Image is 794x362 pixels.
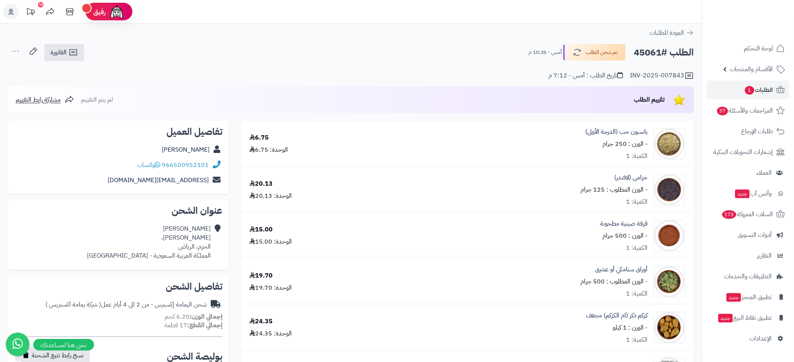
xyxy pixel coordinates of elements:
[21,4,40,22] a: تحديثات المنصة
[734,188,772,199] span: وآتس آب
[707,288,789,306] a: تطبيق المتجرجديد
[707,184,789,203] a: وآتس آبجديد
[741,22,787,38] img: logo-2.png
[38,2,43,7] div: 10
[250,133,269,142] div: 6.75
[707,39,789,58] a: لوحة التحكم
[718,314,733,323] span: جديد
[250,192,292,201] div: الوحدة: 20.13
[714,147,773,158] span: إشعارات التحويلات البنكية
[165,321,222,330] small: 17 قطعة
[563,44,626,61] button: تم شحن الطلب
[167,352,222,361] h2: بوليصة الشحن
[738,229,772,240] span: أدوات التسويق
[654,128,685,159] img: 1628238826-Anise-90x90.jpg
[603,139,648,149] small: - الوزن : 250 جرام
[727,293,741,302] span: جديد
[654,220,685,251] img: 1633580797-Cinnamon%20Powder-90x90.jpg
[707,246,789,265] a: التقارير
[581,277,648,286] small: - الوزن المطلوب : 500 جرام
[600,219,648,228] a: قرفة صينية مطحونة
[744,84,773,95] span: الطلبات
[634,45,694,61] h2: الطلب #45061
[603,231,648,240] small: - الوزن : 500 جرام
[634,95,665,104] span: تقييم الطلب
[650,28,694,38] a: العودة للطلبات
[630,71,694,81] div: INV-2025-007843
[14,127,222,136] h2: تفاصيل العميل
[707,329,789,348] a: الإعدادات
[726,292,772,303] span: تطبيق المتجر
[109,4,125,20] img: ai-face.png
[707,205,789,224] a: السلات المتروكة173
[16,95,74,104] a: مشاركة رابط التقييم
[654,266,685,297] img: 1645466661-Circaea%20Leaves-90x90.jpg
[654,174,685,206] img: 1639830222-Lavender-90x90.jpg
[586,311,648,320] a: كركم ذكر (ام الكركم) مجفف
[586,127,648,136] a: يانسون حب (الدرجة الأولى)
[108,176,209,185] a: [EMAIL_ADDRESS][DOMAIN_NAME]
[250,283,292,292] div: الوحدة: 19.70
[654,312,685,343] img: 1639829353-Turmeric%20Mother-90x90.jpg
[44,44,84,61] a: الفاتورة
[190,312,222,321] strong: إجمالي الوزن:
[707,122,789,141] a: طلبات الإرجاع
[724,271,772,282] span: التطبيقات والخدمات
[615,173,648,182] a: خزامى (لافندر)
[722,210,736,219] span: 173
[137,160,160,170] a: واتساب
[613,323,648,332] small: - الوزن : 1 كيلو
[742,126,773,137] span: طلبات الإرجاع
[707,308,789,327] a: تطبيق نقاط البيعجديد
[14,282,222,291] h2: تفاصيل الشحن
[14,206,222,215] h2: عنوان الشحن
[32,351,83,360] span: نسخ رابط تتبع الشحنة
[757,167,772,178] span: العملاء
[626,335,648,344] div: الكمية: 1
[730,64,773,75] span: الأقسام والمنتجات
[595,265,648,274] a: أوراق سنامكي أو عشرق
[87,224,211,260] div: [PERSON_NAME] [PERSON_NAME]، الحزم، الرياض المملكة العربية السعودية - [GEOGRAPHIC_DATA]
[45,300,101,309] span: ( شركة يمامة اكسبريس )
[250,271,273,280] div: 19.70
[626,244,648,253] div: الكمية: 1
[718,312,772,323] span: تطبيق نقاط البيع
[735,190,750,198] span: جديد
[250,329,292,338] div: الوحدة: 24.35
[581,185,648,194] small: - الوزن المطلوب : 125 جرام
[626,289,648,298] div: الكمية: 1
[162,145,210,154] a: [PERSON_NAME]
[707,81,789,99] a: الطلبات1
[722,209,773,220] span: السلات المتروكة
[757,250,772,261] span: التقارير
[707,267,789,286] a: التطبيقات والخدمات
[707,101,789,120] a: المراجعات والأسئلة37
[250,237,292,246] div: الوحدة: 15.00
[528,48,562,56] small: أمس - 10:25 م
[93,7,106,16] span: رفيق
[716,105,773,116] span: المراجعات والأسئلة
[45,300,207,309] div: شحن اليمامة إكسبرس - من 2 الى 4 أيام عمل
[162,160,209,170] a: 966500952101
[717,107,728,115] span: 37
[707,226,789,244] a: أدوات التسويق
[250,317,273,326] div: 24.35
[187,321,222,330] strong: إجمالي القطع:
[745,86,754,95] span: 1
[250,145,288,154] div: الوحدة: 6.75
[707,143,789,161] a: إشعارات التحويلات البنكية
[549,71,623,80] div: تاريخ الطلب : أمس - 7:12 م
[250,225,273,234] div: 15.00
[165,312,222,321] small: 6.20 كجم
[744,43,773,54] span: لوحة التحكم
[16,95,61,104] span: مشاركة رابط التقييم
[750,333,772,344] span: الإعدادات
[650,28,684,38] span: العودة للطلبات
[707,163,789,182] a: العملاء
[51,48,67,57] span: الفاتورة
[626,152,648,161] div: الكمية: 1
[626,197,648,206] div: الكمية: 1
[250,179,273,188] div: 20.13
[81,95,113,104] span: لم يتم التقييم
